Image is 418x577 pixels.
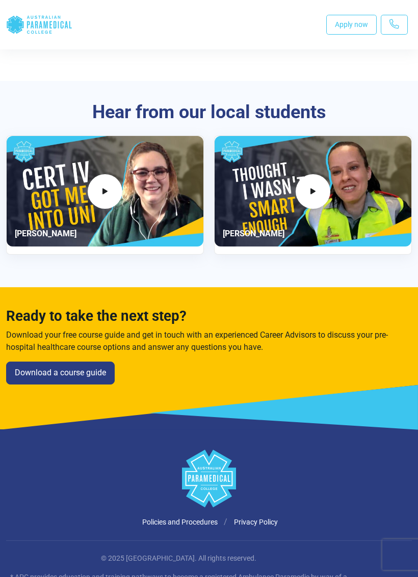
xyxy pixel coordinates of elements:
[6,362,115,385] a: Download a course guide
[142,518,218,526] a: Policies and Procedures
[6,8,72,41] div: Australian Paramedical College
[6,101,412,123] h3: Hear from our local students
[234,518,278,526] a: Privacy Policy
[6,329,412,353] p: Download your free course guide and get in touch with an experienced Career Advisors to discuss y...
[6,308,412,324] h3: Ready to take the next step?
[6,553,351,564] p: © 2025 [GEOGRAPHIC_DATA]. All rights reserved.
[214,135,412,255] div: 2 / 2
[326,15,377,35] a: Apply now
[6,135,204,255] div: 1 / 2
